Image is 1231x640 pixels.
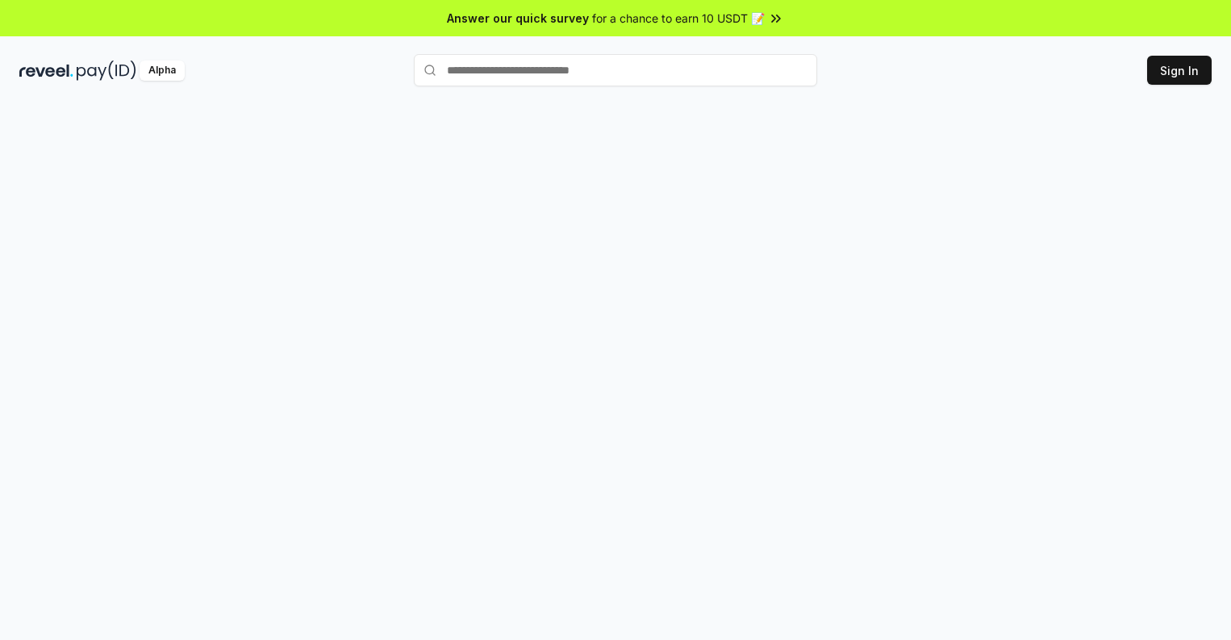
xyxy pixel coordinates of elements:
[1147,56,1212,85] button: Sign In
[447,10,589,27] span: Answer our quick survey
[140,61,185,81] div: Alpha
[77,61,136,81] img: pay_id
[592,10,765,27] span: for a chance to earn 10 USDT 📝
[19,61,73,81] img: reveel_dark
